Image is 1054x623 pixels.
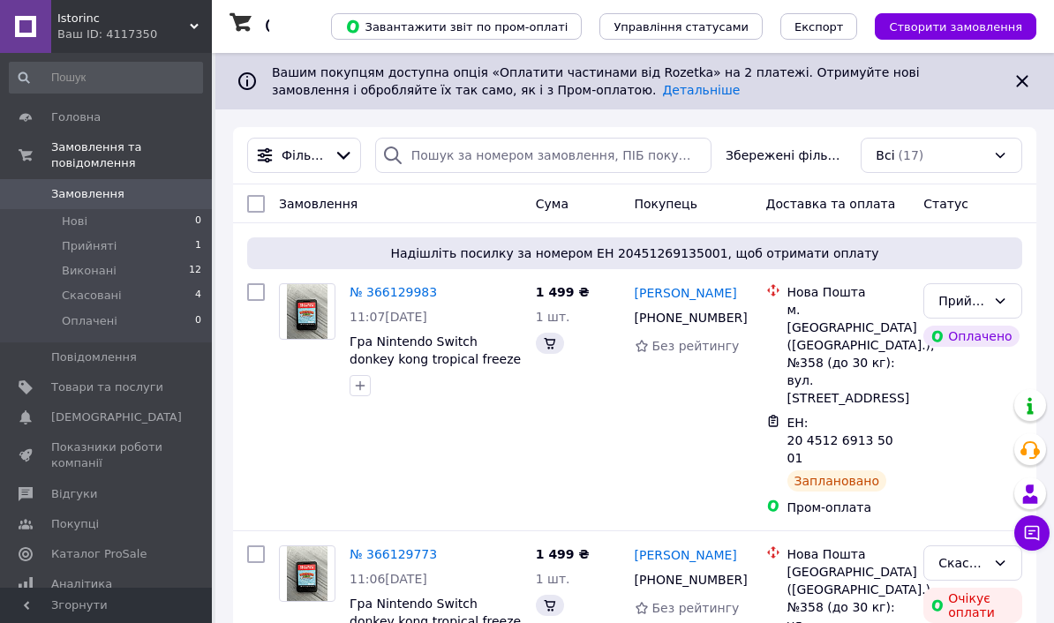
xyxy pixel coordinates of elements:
[350,310,427,324] span: 11:07[DATE]
[794,20,844,34] span: Експорт
[195,288,201,304] span: 4
[331,13,582,40] button: Завантажити звіт по пром-оплаті
[889,20,1022,34] span: Створити замовлення
[279,283,335,340] a: Фото товару
[780,13,858,40] button: Експорт
[631,567,740,592] div: [PHONE_NUMBER]
[51,379,163,395] span: Товари та послуги
[899,148,924,162] span: (17)
[787,416,893,465] span: ЕН: 20 4512 6913 5001
[51,139,212,171] span: Замовлення та повідомлення
[51,186,124,202] span: Замовлення
[787,499,910,516] div: Пром-оплата
[62,263,117,279] span: Виконані
[652,339,740,353] span: Без рейтингу
[923,588,1022,623] div: Очікує оплати
[272,65,920,97] span: Вашим покупцям доступна опція «Оплатити частинами від Rozetka» на 2 платежі. Отримуйте нові замов...
[635,284,737,302] a: [PERSON_NAME]
[350,547,437,561] a: № 366129773
[787,470,887,492] div: Заплановано
[1014,515,1050,551] button: Чат з покупцем
[938,553,986,573] div: Скасовано
[787,301,910,407] div: м. [GEOGRAPHIC_DATA] ([GEOGRAPHIC_DATA].), №358 (до 30 кг): вул. [STREET_ADDRESS]
[375,138,711,173] input: Пошук за номером замовлення, ПІБ покупця, номером телефону, Email, номером накладної
[51,486,97,502] span: Відгуки
[195,313,201,329] span: 0
[62,214,87,229] span: Нові
[195,214,201,229] span: 0
[254,244,1015,262] span: Надішліть посилку за номером ЕН 20451269135001, щоб отримати оплату
[652,601,740,615] span: Без рейтингу
[536,547,590,561] span: 1 499 ₴
[279,545,335,602] a: Фото товару
[62,238,117,254] span: Прийняті
[51,409,182,425] span: [DEMOGRAPHIC_DATA]
[536,310,570,324] span: 1 шт.
[189,263,201,279] span: 12
[51,349,137,365] span: Повідомлення
[536,285,590,299] span: 1 499 ₴
[923,197,968,211] span: Статус
[51,109,101,125] span: Головна
[57,11,190,26] span: Istorinc
[62,313,117,329] span: Оплачені
[350,572,427,586] span: 11:06[DATE]
[51,576,112,592] span: Аналітика
[51,546,147,562] span: Каталог ProSale
[923,326,1019,347] div: Оплачено
[787,545,910,563] div: Нова Пошта
[265,16,444,37] h1: Список замовлень
[51,439,163,471] span: Показники роботи компанії
[62,288,122,304] span: Скасовані
[536,572,570,586] span: 1 шт.
[536,197,568,211] span: Cума
[350,285,437,299] a: № 366129983
[350,334,521,366] a: Гра Nintendo Switch donkey kong tropical freeze
[287,284,328,339] img: Фото товару
[635,197,697,211] span: Покупець
[787,283,910,301] div: Нова Пошта
[875,13,1036,40] button: Створити замовлення
[857,19,1036,33] a: Створити замовлення
[631,305,740,330] div: [PHONE_NUMBER]
[282,146,327,164] span: Фільтри
[726,146,847,164] span: Збережені фільтри:
[57,26,212,42] div: Ваш ID: 4117350
[662,83,740,97] a: Детальніше
[614,20,749,34] span: Управління статусами
[287,546,328,601] img: Фото товару
[938,291,986,311] div: Прийнято
[876,146,894,164] span: Всі
[345,19,568,34] span: Завантажити звіт по пром-оплаті
[9,62,203,94] input: Пошук
[279,197,358,211] span: Замовлення
[51,516,99,532] span: Покупці
[195,238,201,254] span: 1
[599,13,763,40] button: Управління статусами
[635,546,737,564] a: [PERSON_NAME]
[766,197,896,211] span: Доставка та оплата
